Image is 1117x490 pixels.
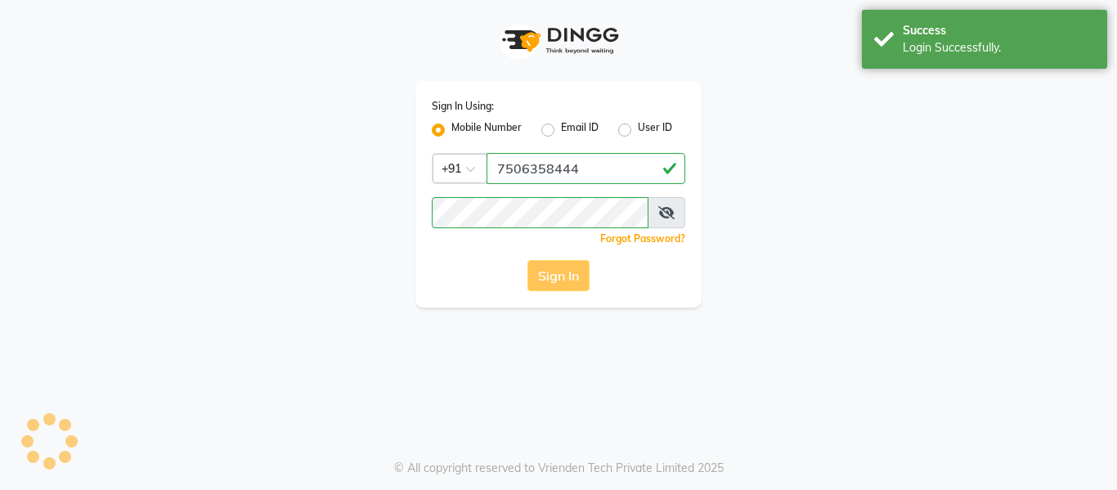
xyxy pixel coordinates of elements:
[903,22,1095,39] div: Success
[903,39,1095,56] div: Login Successfully.
[432,99,494,114] label: Sign In Using:
[432,197,648,228] input: Username
[493,16,624,65] img: logo1.svg
[638,120,672,140] label: User ID
[487,153,685,184] input: Username
[600,232,685,245] a: Forgot Password?
[451,120,522,140] label: Mobile Number
[561,120,599,140] label: Email ID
